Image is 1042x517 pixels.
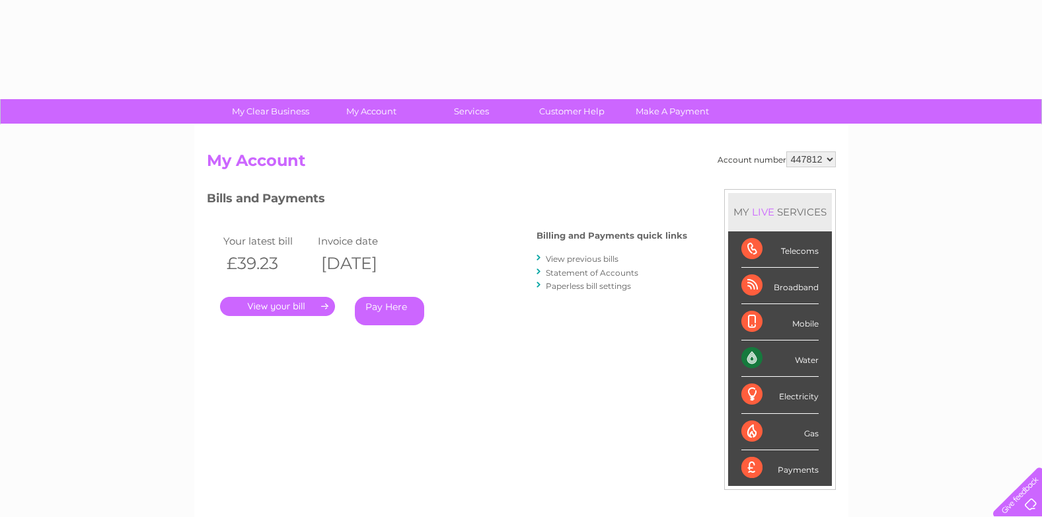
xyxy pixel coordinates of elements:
a: Statement of Accounts [546,268,638,278]
div: Mobile [741,304,819,340]
th: £39.23 [220,250,315,277]
div: Electricity [741,377,819,413]
div: Account number [718,151,836,167]
a: Customer Help [517,99,626,124]
a: Paperless bill settings [546,281,631,291]
a: View previous bills [546,254,618,264]
a: . [220,297,335,316]
div: Broadband [741,268,819,304]
a: My Account [316,99,426,124]
div: MY SERVICES [728,193,832,231]
div: Telecoms [741,231,819,268]
div: Water [741,340,819,377]
h3: Bills and Payments [207,189,687,212]
a: Services [417,99,526,124]
td: Invoice date [315,232,410,250]
td: Your latest bill [220,232,315,250]
h4: Billing and Payments quick links [537,231,687,241]
h2: My Account [207,151,836,177]
th: [DATE] [315,250,410,277]
a: Pay Here [355,297,424,325]
div: Payments [741,450,819,486]
a: Make A Payment [618,99,727,124]
div: LIVE [749,206,777,218]
a: My Clear Business [216,99,325,124]
div: Gas [741,414,819,450]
